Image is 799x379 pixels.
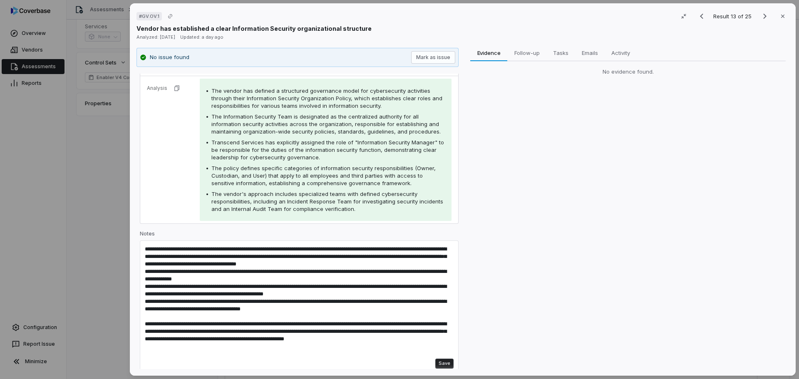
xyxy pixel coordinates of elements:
[713,12,753,21] p: Result 13 of 25
[211,165,436,186] span: The policy defines specific categories of information security responsibilities (Owner, Custodian...
[211,191,443,212] span: The vendor's approach includes specialized teams with defined cybersecurity responsibilities, inc...
[693,11,710,21] button: Previous result
[136,34,175,40] span: Analyzed: [DATE]
[511,47,543,58] span: Follow-up
[411,51,455,64] button: Mark as issue
[139,13,159,20] span: # GV.OV.1
[550,47,572,58] span: Tasks
[211,113,441,135] span: The Information Security Team is designated as the centralized authority for all information secu...
[140,230,459,240] p: Notes
[578,47,601,58] span: Emails
[163,9,178,24] button: Copy link
[136,24,372,33] p: Vendor has established a clear Information Security organizational structure
[470,68,786,76] div: No evidence found.
[757,11,773,21] button: Next result
[150,53,189,62] p: No issue found
[211,139,444,161] span: Transcend Services has explicitly assigned the role of "Information Security Manager" to be respo...
[211,87,442,109] span: The vendor has defined a structured governance model for cybersecurity activities through their I...
[180,34,223,40] span: Updated: a day ago
[608,47,633,58] span: Activity
[147,85,167,92] p: Analysis
[435,359,454,369] button: Save
[474,47,504,58] span: Evidence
